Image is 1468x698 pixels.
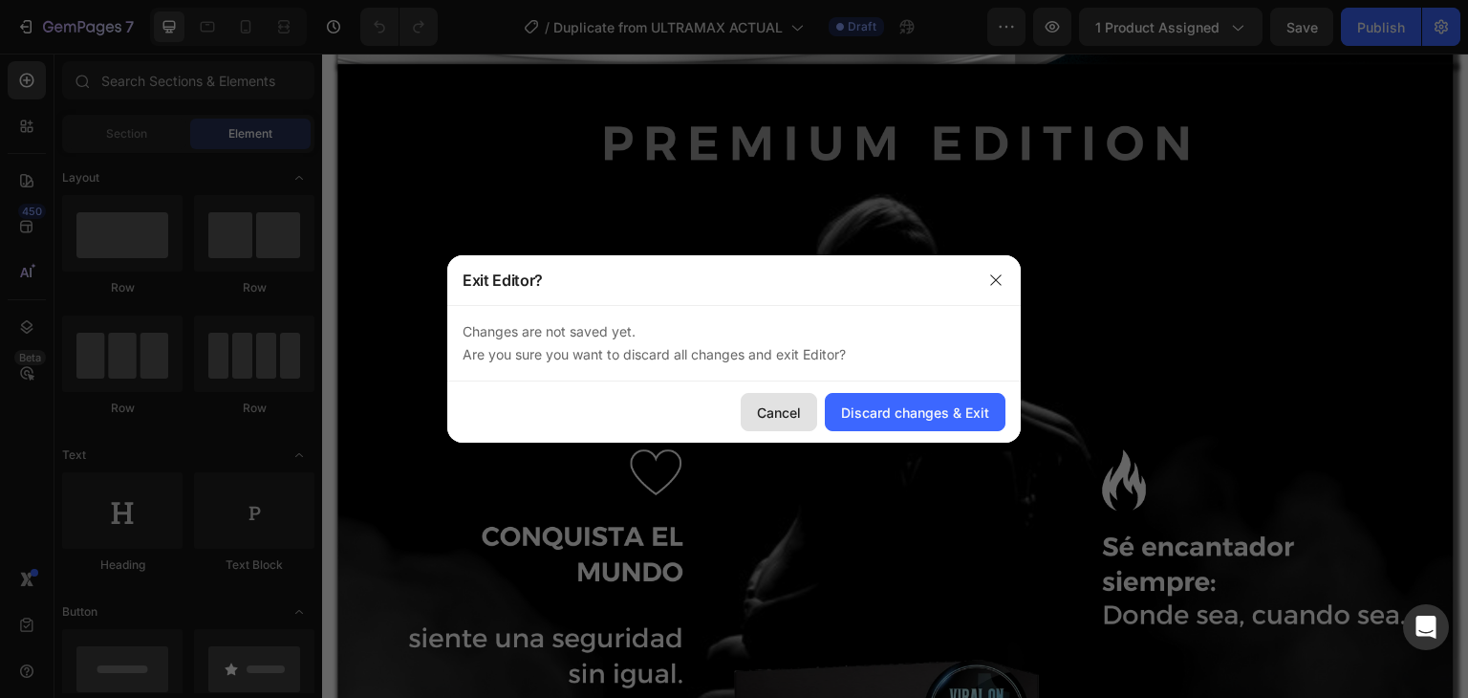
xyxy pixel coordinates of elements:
div: Open Intercom Messenger [1403,604,1449,650]
button: Discard changes & Exit [825,393,1005,431]
p: Changes are not saved yet. Are you sure you want to discard all changes and exit Editor? [463,320,1005,366]
div: Cancel [757,403,801,423]
div: Discard changes & Exit [841,403,989,423]
button: Cancel [741,393,817,431]
p: Exit Editor? [463,269,543,292]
